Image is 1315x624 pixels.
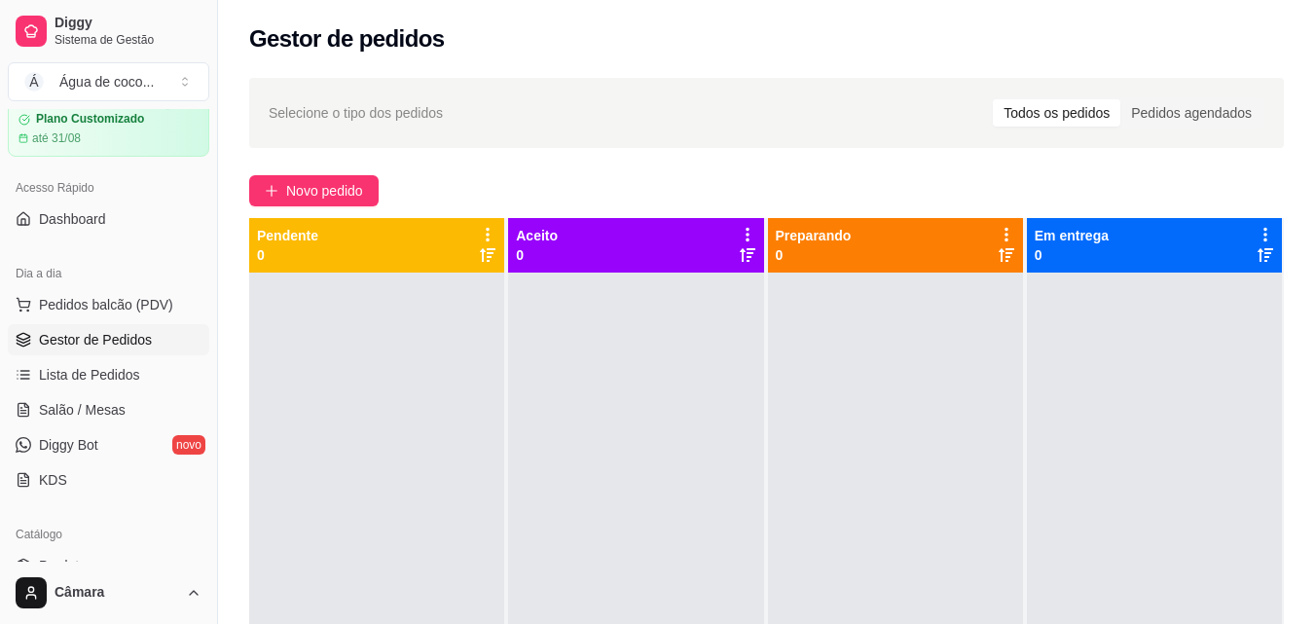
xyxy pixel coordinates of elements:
[993,99,1120,127] div: Todos os pedidos
[257,245,318,265] p: 0
[516,226,558,245] p: Aceito
[8,289,209,320] button: Pedidos balcão (PDV)
[39,470,67,490] span: KDS
[776,226,852,245] p: Preparando
[59,72,154,92] div: Água de coco ...
[516,245,558,265] p: 0
[8,550,209,581] a: Produtos
[24,72,44,92] span: Á
[55,32,201,48] span: Sistema de Gestão
[8,324,209,355] a: Gestor de Pedidos
[8,464,209,496] a: KDS
[8,569,209,616] button: Câmara
[55,15,201,32] span: Diggy
[8,62,209,101] button: Select a team
[286,180,363,202] span: Novo pedido
[8,519,209,550] div: Catálogo
[39,400,126,420] span: Salão / Mesas
[55,584,178,602] span: Câmara
[8,258,209,289] div: Dia a dia
[257,226,318,245] p: Pendente
[1120,99,1262,127] div: Pedidos agendados
[249,23,445,55] h2: Gestor de pedidos
[39,209,106,229] span: Dashboard
[8,172,209,203] div: Acesso Rápido
[39,330,152,349] span: Gestor de Pedidos
[269,102,443,124] span: Selecione o tipo dos pedidos
[32,130,81,146] article: até 31/08
[8,8,209,55] a: DiggySistema de Gestão
[39,556,93,575] span: Produtos
[8,359,209,390] a: Lista de Pedidos
[1035,245,1109,265] p: 0
[39,365,140,385] span: Lista de Pedidos
[8,429,209,460] a: Diggy Botnovo
[776,245,852,265] p: 0
[265,184,278,198] span: plus
[8,394,209,425] a: Salão / Mesas
[36,112,144,127] article: Plano Customizado
[39,435,98,455] span: Diggy Bot
[249,175,379,206] button: Novo pedido
[39,295,173,314] span: Pedidos balcão (PDV)
[8,203,209,235] a: Dashboard
[1035,226,1109,245] p: Em entrega
[8,101,209,157] a: Plano Customizadoaté 31/08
